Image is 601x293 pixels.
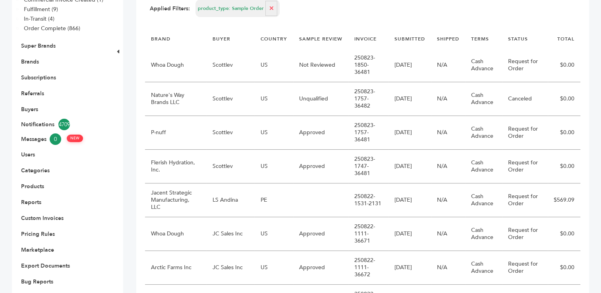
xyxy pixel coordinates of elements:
td: [DATE] [388,251,431,285]
a: Custom Invoices [21,214,64,222]
td: Scottlev [207,48,255,82]
td: N/A [431,116,465,150]
td: $0.00 [548,217,580,251]
td: [DATE] [388,217,431,251]
td: N/A [431,82,465,116]
td: Cash Advance [465,82,502,116]
td: Cash Advance [465,116,502,150]
a: Marketplace [21,246,54,254]
td: 250822-1531-2131 [348,183,388,217]
td: US [255,217,293,251]
td: 250822-1111-36672 [348,251,388,285]
td: Request for Order [502,48,548,82]
a: Subscriptions [21,74,56,81]
a: TERMS [471,36,489,42]
td: [DATE] [388,48,431,82]
a: BUYER [213,36,230,42]
td: Flerish Hydration, Inc. [145,150,207,183]
span: 4709 [58,119,70,130]
td: JC Sales Inc [207,217,255,251]
td: Scottlev [207,116,255,150]
td: $0.00 [548,116,580,150]
td: Request for Order [502,251,548,285]
td: Scottlev [207,150,255,183]
a: Fulfillment (9) [24,6,58,13]
td: Approved [293,150,348,183]
a: Buyers [21,106,38,113]
a: Products [21,183,44,190]
td: Canceled [502,82,548,116]
a: Brands [21,58,39,66]
td: LS Andina [207,183,255,217]
a: BRAND [151,36,170,42]
td: 250823-1850-36481 [348,48,388,82]
a: STATUS [508,36,528,42]
td: Jacent Strategic Manufacturing, LLC [145,183,207,217]
td: 250822-1111-36671 [348,217,388,251]
td: Request for Order [502,217,548,251]
td: N/A [431,183,465,217]
a: Bug Reports [21,278,53,285]
td: Whoa Dough [145,48,207,82]
td: US [255,116,293,150]
td: P-nuff [145,116,207,150]
td: 250823-1747-36481 [348,150,388,183]
td: [DATE] [388,116,431,150]
td: N/A [431,251,465,285]
a: SHIPPED [437,36,459,42]
a: INVOICE [354,36,377,42]
td: US [255,251,293,285]
td: Cash Advance [465,183,502,217]
td: Whoa Dough [145,217,207,251]
a: Categories [21,167,50,174]
td: Cash Advance [465,48,502,82]
a: In-Transit (4) [24,15,54,23]
td: $0.00 [548,150,580,183]
span: 0 [50,133,61,145]
a: SAMPLE REVIEW [299,36,342,42]
td: JC Sales Inc [207,251,255,285]
span: NEW [67,135,83,142]
td: $0.00 [548,251,580,285]
a: SUBMITTED [394,36,425,42]
td: PE [255,183,293,217]
td: Cash Advance [465,251,502,285]
td: [DATE] [388,82,431,116]
td: 250823-1757-36482 [348,82,388,116]
a: Users [21,151,35,158]
td: Nature's Way Brands LLC [145,82,207,116]
td: Unqualified [293,82,348,116]
td: $0.00 [548,82,580,116]
td: US [255,82,293,116]
td: N/A [431,217,465,251]
td: N/A [431,150,465,183]
a: Export Documents [21,262,70,270]
td: Approved [293,251,348,285]
td: US [255,150,293,183]
td: Arctic Farms Inc [145,251,207,285]
a: Super Brands [21,42,56,50]
td: N/A [431,48,465,82]
a: TOTAL [557,36,574,42]
td: $569.09 [548,183,580,217]
td: US [255,48,293,82]
a: Pricing Rules [21,230,55,238]
td: $0.00 [548,48,580,82]
td: Request for Order [502,183,548,217]
td: Approved [293,116,348,150]
td: Request for Order [502,150,548,183]
strong: Applied Filters: [150,5,190,13]
a: COUNTRY [261,36,287,42]
a: Order Complete (866) [24,25,80,32]
td: [DATE] [388,150,431,183]
td: Not Reviewed [293,48,348,82]
td: Request for Order [502,116,548,150]
span: product_type: Sample Order [198,5,264,12]
a: Referrals [21,90,44,97]
td: Approved [293,217,348,251]
td: [DATE] [388,183,431,217]
a: Notifications4709 [21,119,102,130]
a: Messages0 NEW [21,133,102,145]
td: 250823-1757-36481 [348,116,388,150]
a: Reports [21,199,41,206]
